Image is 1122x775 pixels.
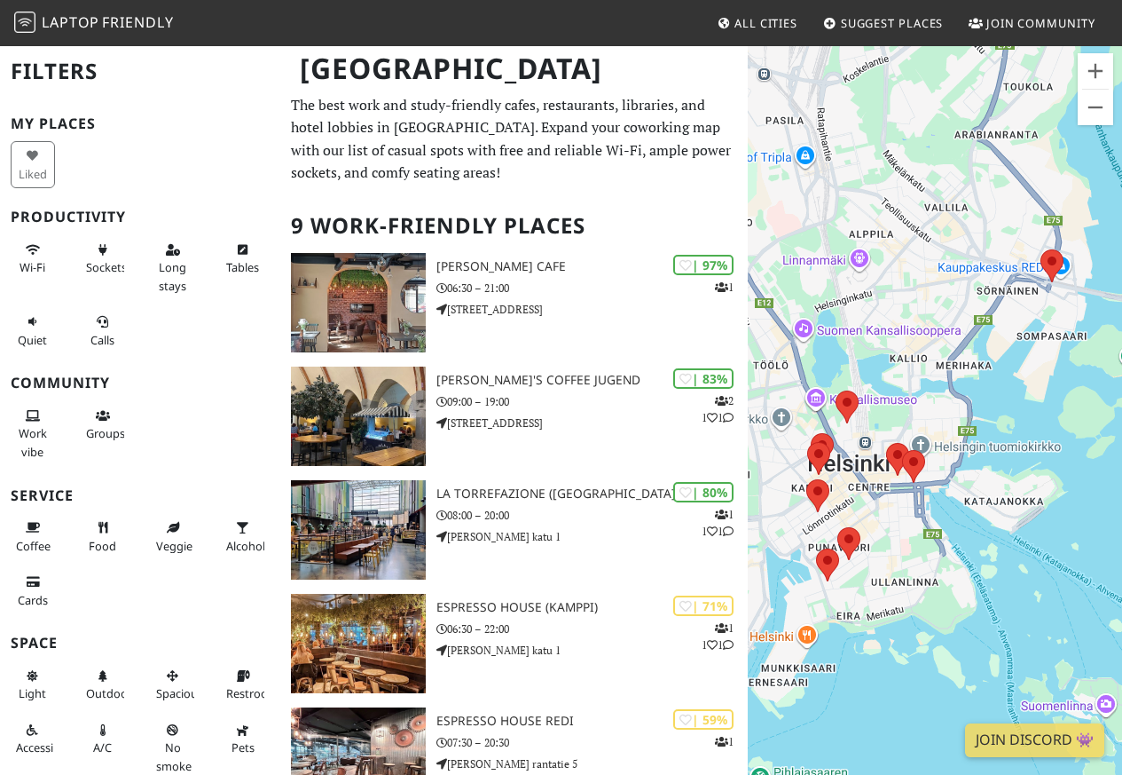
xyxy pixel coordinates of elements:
p: 06:30 – 21:00 [436,280,748,297]
img: Espresso House (Kamppi) [291,594,426,693]
span: Outdoor area [86,685,132,701]
div: | 71% [673,596,734,616]
a: Join Community [961,7,1102,39]
h1: [GEOGRAPHIC_DATA] [286,44,744,93]
span: Credit cards [18,592,48,608]
span: Suggest Places [841,15,944,31]
h3: Espresso House REDI [436,714,748,729]
span: Power sockets [86,259,127,275]
span: Quiet [18,332,47,348]
div: | 59% [673,709,734,730]
img: La Torrefazione (Kamppi) [291,480,426,580]
h3: My Places [11,115,270,132]
button: Zoom out [1078,90,1113,125]
p: 1 1 1 [702,506,734,540]
button: Calls [81,307,125,354]
h3: Community [11,375,270,391]
button: Tables [221,235,265,282]
button: Long stays [151,235,195,300]
a: Robert's Coffee Jugend | 83% 211 [PERSON_NAME]'s Coffee Jugend 09:00 – 19:00 [STREET_ADDRESS] [280,367,748,466]
span: Alcohol [226,538,265,554]
span: Food [89,538,116,554]
button: Sockets [81,235,125,282]
span: Long stays [159,259,186,293]
span: People working [19,425,47,459]
button: Food [81,513,125,560]
div: | 80% [673,482,734,502]
button: Wi-Fi [11,235,55,282]
h2: 9 Work-Friendly Places [291,199,737,253]
p: 1 [715,733,734,750]
span: Coffee [16,538,51,554]
button: Veggie [151,513,195,560]
h3: Service [11,487,270,504]
span: Pet friendly [231,739,255,755]
p: 07:30 – 20:30 [436,734,748,751]
button: Spacious [151,661,195,708]
a: Ziara's Cafe | 97% 1 [PERSON_NAME] Cafe 06:30 – 21:00 [STREET_ADDRESS] [280,253,748,352]
p: 2 1 1 [702,392,734,426]
button: A/C [81,716,125,763]
span: All Cities [734,15,797,31]
p: 09:00 – 19:00 [436,393,748,410]
p: 08:00 – 20:00 [436,507,748,524]
button: Alcohol [221,513,265,560]
button: Work vibe [11,401,55,466]
p: [STREET_ADDRESS] [436,301,748,318]
button: Outdoor [81,661,125,708]
button: Quiet [11,307,55,354]
h3: La Torrefazione ([GEOGRAPHIC_DATA]) [436,486,748,502]
h3: Productivity [11,209,270,225]
span: Laptop [42,12,99,32]
p: [PERSON_NAME] katu 1 [436,642,748,659]
button: Accessible [11,716,55,763]
h2: Filters [11,44,270,99]
span: Group tables [86,425,125,441]
span: Friendly [102,12,173,32]
a: All Cities [710,7,804,39]
button: Light [11,661,55,708]
img: LaptopFriendly [14,12,35,33]
button: Pets [221,716,265,763]
button: Coffee [11,513,55,560]
p: 1 [715,279,734,296]
p: The best work and study-friendly cafes, restaurants, libraries, and hotel lobbies in [GEOGRAPHIC_... [291,94,737,185]
span: Stable Wi-Fi [20,259,45,275]
h3: [PERSON_NAME]'s Coffee Jugend [436,373,748,388]
button: Zoom in [1078,53,1113,89]
a: Join Discord 👾 [965,724,1104,757]
a: Espresso House (Kamppi) | 71% 111 Espresso House (Kamppi) 06:30 – 22:00 [PERSON_NAME] katu 1 [280,594,748,693]
h3: [PERSON_NAME] Cafe [436,259,748,274]
button: Restroom [221,661,265,708]
span: Veggie [156,538,192,554]
a: La Torrefazione (Kamppi) | 80% 111 La Torrefazione ([GEOGRAPHIC_DATA]) 08:00 – 20:00 [PERSON_NAME... [280,480,748,580]
a: Suggest Places [816,7,951,39]
p: [STREET_ADDRESS] [436,415,748,431]
span: Work-friendly tables [226,259,259,275]
p: [PERSON_NAME] katu 1 [436,528,748,545]
div: | 97% [673,255,734,275]
p: 1 1 1 [702,620,734,653]
a: LaptopFriendly LaptopFriendly [14,8,174,39]
span: Video/audio calls [90,332,114,348]
p: 06:30 – 22:00 [436,621,748,637]
img: Ziara's Cafe [291,253,426,352]
h3: Espresso House (Kamppi) [436,600,748,615]
h3: Space [11,635,270,652]
span: Natural light [19,685,46,701]
span: Join Community [986,15,1095,31]
img: Robert's Coffee Jugend [291,367,426,466]
span: Restroom [226,685,279,701]
span: Air conditioned [93,739,112,755]
button: Groups [81,401,125,448]
p: [PERSON_NAME] rantatie 5 [436,755,748,772]
button: Cards [11,567,55,614]
span: Spacious [156,685,203,701]
span: Smoke free [156,739,192,773]
div: | 83% [673,368,734,389]
span: Accessible [16,739,69,755]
